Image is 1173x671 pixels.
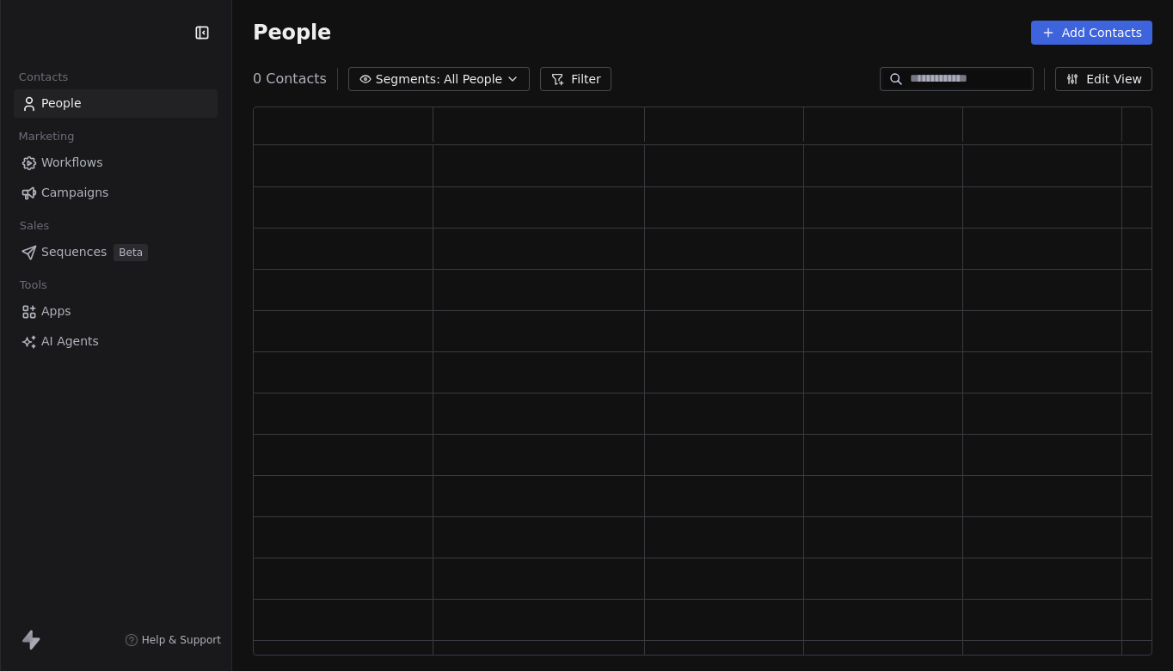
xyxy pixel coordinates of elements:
span: Segments: [376,70,440,88]
span: All People [444,70,502,88]
span: Tools [12,272,54,298]
a: AI Agents [14,327,218,356]
span: Beta [114,244,148,261]
span: Help & Support [142,633,221,647]
a: Apps [14,297,218,326]
button: Filter [540,67,611,91]
a: People [14,89,218,118]
span: Campaigns [41,184,108,202]
span: People [41,95,82,113]
button: Add Contacts [1031,21,1152,45]
span: AI Agents [41,332,99,351]
a: SequencesBeta [14,238,218,266]
span: Sales [12,213,57,239]
span: 0 Contacts [253,69,327,89]
a: Help & Support [125,633,221,647]
span: People [253,20,331,46]
span: Workflows [41,154,103,172]
span: Apps [41,302,71,320]
a: Campaigns [14,179,218,207]
span: Sequences [41,243,107,261]
button: Edit View [1055,67,1152,91]
span: Contacts [11,64,76,90]
a: Workflows [14,149,218,177]
span: Marketing [11,124,82,149]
